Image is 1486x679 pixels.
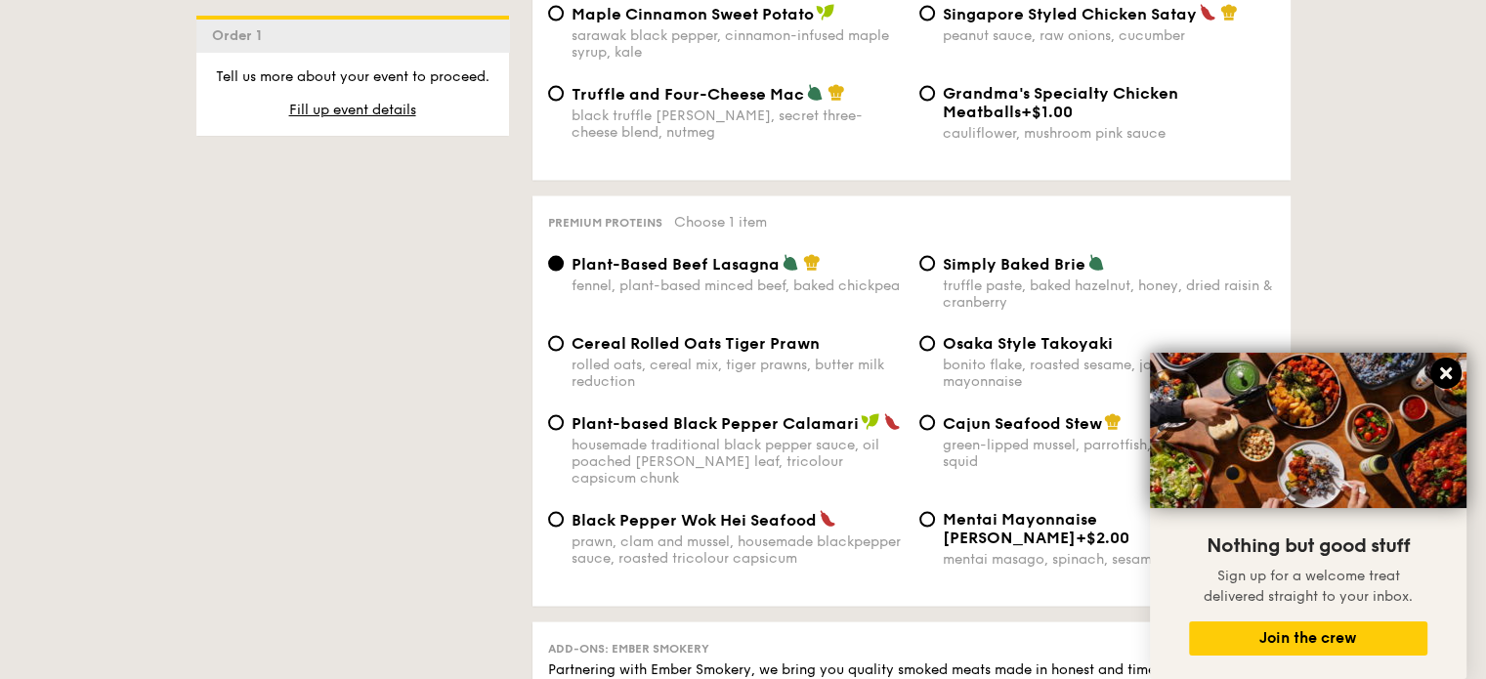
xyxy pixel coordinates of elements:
span: Fill up event details [289,102,416,118]
span: Truffle and Four-Cheese Mac [572,85,804,104]
input: Plant-Based Beef Lasagnafennel, plant-based minced beef, baked chickpea [548,256,564,272]
input: Simply Baked Brietruffle paste, baked hazelnut, honey, dried raisin & cranberry [919,256,935,272]
div: black truffle [PERSON_NAME], secret three-cheese blend, nutmeg [572,107,904,141]
input: Mentai Mayonnaise [PERSON_NAME]+$2.00mentai masago, spinach, sesame seed [919,512,935,528]
div: peanut sauce, raw onions, cucumber [943,27,1275,44]
div: sarawak black pepper, cinnamon-infused maple syrup, kale [572,27,904,61]
span: Cajun Seafood Stew [943,414,1102,433]
span: Grandma's Specialty Chicken Meatballs [943,84,1178,121]
img: icon-chef-hat.a58ddaea.svg [803,254,821,272]
span: Plant-based Black Pepper Calamari [572,414,859,433]
span: Sign up for a welcome treat delivered straight to your inbox. [1204,568,1413,605]
div: mentai masago, spinach, sesame seed [943,551,1275,568]
img: icon-vegan.f8ff3823.svg [861,413,880,431]
div: housemade traditional black pepper sauce, oil poached [PERSON_NAME] leaf, tricolour capsicum chunk [572,437,904,487]
img: icon-chef-hat.a58ddaea.svg [1104,413,1122,431]
span: Mentai Mayonnaise [PERSON_NAME] [943,510,1097,547]
input: Osaka Style Takoyakibonito flake, roasted sesame, japanese mayonnaise [919,336,935,352]
input: Cajun Seafood Stewgreen-lipped mussel, parrotfish, prawn, flower squid [919,415,935,431]
div: rolled oats, cereal mix, tiger prawns, butter milk reduction [572,357,904,390]
img: icon-vegetarian.fe4039eb.svg [782,254,799,272]
input: Singapore Styled Chicken Sataypeanut sauce, raw onions, cucumber [919,6,935,21]
div: prawn, clam and mussel, housemade blackpepper sauce, roasted tricolour capsicum [572,533,904,567]
img: icon-spicy.37a8142b.svg [883,413,901,431]
span: Osaka Style Takoyaki [943,334,1113,353]
div: fennel, plant-based minced beef, baked chickpea [572,277,904,294]
div: truffle paste, baked hazelnut, honey, dried raisin & cranberry [943,277,1275,311]
img: icon-spicy.37a8142b.svg [1199,4,1216,21]
span: Black Pepper Wok Hei Seafood [572,511,817,530]
span: Choose 1 item [674,214,767,231]
div: bonito flake, roasted sesame, japanese mayonnaise [943,357,1275,390]
img: icon-vegetarian.fe4039eb.svg [1087,254,1105,272]
input: Plant-based Black Pepper Calamarihousemade traditional black pepper sauce, oil poached [PERSON_NA... [548,415,564,431]
input: Black Pepper Wok Hei Seafoodprawn, clam and mussel, housemade blackpepper sauce, roasted tricolou... [548,512,564,528]
button: Join the crew [1189,621,1427,656]
span: Add-ons: Ember Smokery [548,642,709,656]
img: icon-chef-hat.a58ddaea.svg [1220,4,1238,21]
img: icon-vegetarian.fe4039eb.svg [806,84,824,102]
button: Close [1430,358,1462,389]
span: Cereal Rolled Oats Tiger Prawn [572,334,820,353]
span: Simply Baked Brie [943,255,1085,274]
span: Maple Cinnamon Sweet Potato [572,5,814,23]
input: Truffle and Four-Cheese Macblack truffle [PERSON_NAME], secret three-cheese blend, nutmeg [548,86,564,102]
span: +$2.00 [1076,529,1129,547]
span: +$1.00 [1021,103,1073,121]
input: Grandma's Specialty Chicken Meatballs+$1.00cauliflower, mushroom pink sauce [919,86,935,102]
img: icon-chef-hat.a58ddaea.svg [828,84,845,102]
span: Premium proteins [548,216,662,230]
input: Maple Cinnamon Sweet Potatosarawak black pepper, cinnamon-infused maple syrup, kale [548,6,564,21]
div: green-lipped mussel, parrotfish, prawn, flower squid [943,437,1275,470]
img: DSC07876-Edit02-Large.jpeg [1150,353,1466,508]
span: Order 1 [212,27,270,44]
span: Nothing but good stuff [1207,534,1410,558]
img: icon-vegan.f8ff3823.svg [816,4,835,21]
img: icon-spicy.37a8142b.svg [819,510,836,528]
input: Cereal Rolled Oats Tiger Prawnrolled oats, cereal mix, tiger prawns, butter milk reduction [548,336,564,352]
div: cauliflower, mushroom pink sauce [943,125,1275,142]
p: Tell us more about your event to proceed. [212,67,493,87]
span: Singapore Styled Chicken Satay [943,5,1197,23]
span: Plant-Based Beef Lasagna [572,255,780,274]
